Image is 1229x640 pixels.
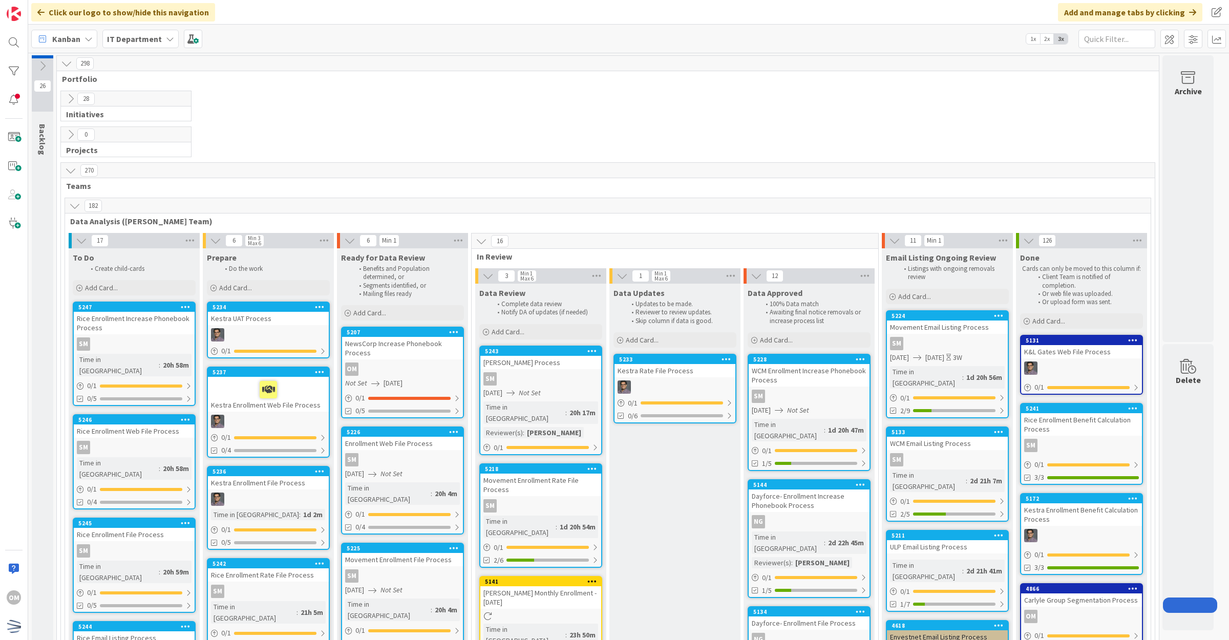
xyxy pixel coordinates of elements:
div: 5241 [1026,405,1142,412]
div: Time in [GEOGRAPHIC_DATA] [77,354,159,376]
div: 0/1 [1021,458,1142,471]
span: : [299,509,301,520]
span: 0/5 [87,393,97,404]
div: 0/1 [749,444,870,457]
div: 5242 [208,559,329,568]
span: : [431,488,432,499]
span: 0 / 1 [494,542,503,553]
span: 0 / 1 [87,484,97,495]
div: Time in [GEOGRAPHIC_DATA] [483,401,565,424]
div: CS [208,415,329,428]
li: Client Team is notified of completion. [1032,273,1141,290]
div: 5246 [74,415,195,424]
span: 0 / 1 [221,524,231,535]
div: 0/1 [342,624,463,637]
div: Dayforce- Enrollment Increase Phonebook Process [749,489,870,512]
div: 0/1 [208,431,329,444]
i: Not Set [380,469,402,478]
div: 5246Rice Enrollment Web File Process [74,415,195,438]
div: 20h 17m [567,407,598,418]
li: Reviewer to review updates. [626,308,735,316]
span: 0 [77,129,95,141]
div: SM [890,453,903,466]
div: 5218 [485,465,601,473]
span: 270 [80,164,98,177]
span: 11 [904,234,922,247]
div: 0/1 [74,379,195,392]
span: : [824,537,825,548]
span: 0 / 1 [1034,549,1044,560]
div: SM [77,544,90,558]
span: 16 [491,235,508,247]
img: CS [1024,361,1037,375]
span: 0 / 1 [900,496,910,507]
div: SM [483,499,497,513]
div: 5225 [342,544,463,553]
div: SM [483,372,497,386]
div: 5226Enrollment Web File Process [342,428,463,450]
span: 182 [84,200,102,212]
div: SM [480,372,601,386]
div: SM [208,585,329,598]
div: 0/1 [342,508,463,521]
img: CS [211,328,224,342]
div: Movement Enrollment Rate File Process [480,474,601,496]
div: NewsCorp Increase Phonebook Process [342,337,463,359]
span: 3/3 [1034,472,1044,483]
div: 5247 [74,303,195,312]
div: SM [887,453,1008,466]
div: 0/1 [74,483,195,496]
div: 0/1 [74,586,195,599]
span: 2/5 [900,509,910,520]
div: 5243 [485,348,601,355]
div: 20h 58m [160,359,192,371]
span: Email Listing Ongoing Review [886,252,996,263]
span: Add Card... [626,335,659,345]
div: 5225Movement Enrollment File Process [342,544,463,566]
div: CS [614,380,735,394]
li: Notify DA of updates (if needed) [492,308,601,316]
div: Time in [GEOGRAPHIC_DATA] [211,509,299,520]
div: Time in [GEOGRAPHIC_DATA] [752,531,824,554]
div: 2d 21h 7m [967,475,1005,486]
span: 1 [632,270,649,282]
span: 126 [1039,234,1056,247]
div: 5233Kestra Rate File Process [614,355,735,377]
span: 0/4 [221,445,231,456]
img: CS [211,493,224,506]
div: OM [345,362,358,376]
div: 5228 [753,356,870,363]
div: 5207NewsCorp Increase Phonebook Process [342,328,463,359]
div: 5233 [619,356,735,363]
div: Kestra Enrollment File Process [208,476,329,489]
div: 5243 [480,347,601,356]
div: 0/1 [208,523,329,536]
span: : [565,407,567,418]
div: 5244 [74,622,195,631]
span: Add Card... [1032,316,1065,326]
div: 5228 [749,355,870,364]
div: SM [890,337,903,350]
div: Kestra UAT Process [208,312,329,325]
i: Not Set [345,378,367,388]
div: 5241Rice Enrollment Benefit Calculation Process [1021,404,1142,436]
div: OM [1021,610,1142,623]
span: 0/5 [355,406,365,416]
div: Rice Enrollment Web File Process [74,424,195,438]
div: SM [77,441,90,454]
div: 20h 58m [160,463,192,474]
span: 1/5 [762,458,772,469]
div: Time in [GEOGRAPHIC_DATA] [77,457,159,480]
div: Time in [GEOGRAPHIC_DATA] [890,366,962,389]
div: 5236 [213,468,329,475]
div: 1d 20h 56m [964,372,1005,383]
li: 100% Data match [760,300,869,308]
div: Max 6 [520,276,534,281]
div: 5134Dayforce- Enrollment File Process [749,607,870,630]
div: Delete [1176,374,1201,386]
div: 5207 [347,329,463,336]
div: 5237Kestra Enrollment Web File Process [208,368,329,412]
div: 5234 [208,303,329,312]
span: Add Card... [85,283,118,292]
div: Archive [1175,85,1202,97]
